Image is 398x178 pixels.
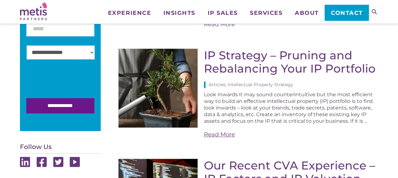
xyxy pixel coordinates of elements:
a: Read More [204,21,378,28]
a: Contact [325,5,369,21]
span: IP Sales [207,10,237,16]
a: Read More [204,131,378,139]
iframe: reCAPTCHA [26,68,123,93]
div: Look Inwards It may sound counterintuitive but the most efficient way to build an effective intel... [204,91,378,139]
h4: Follow Us [20,144,101,154]
img: Twitter [53,157,63,167]
img: Metis Partners [20,2,47,20]
a: IP Strategy – Pruning and Rebalancing Your IP Portfolio [204,48,376,75]
span: Experience [108,10,151,16]
div: Articles, Intellectual Property Strategy [204,81,378,88]
img: Linkedin [20,157,30,167]
img: Facebook [36,157,47,167]
span: Services [250,10,282,16]
span: Insights [163,10,195,16]
img: Youtube [70,157,80,167]
span: Contact [331,10,363,16]
span: About [295,10,319,16]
